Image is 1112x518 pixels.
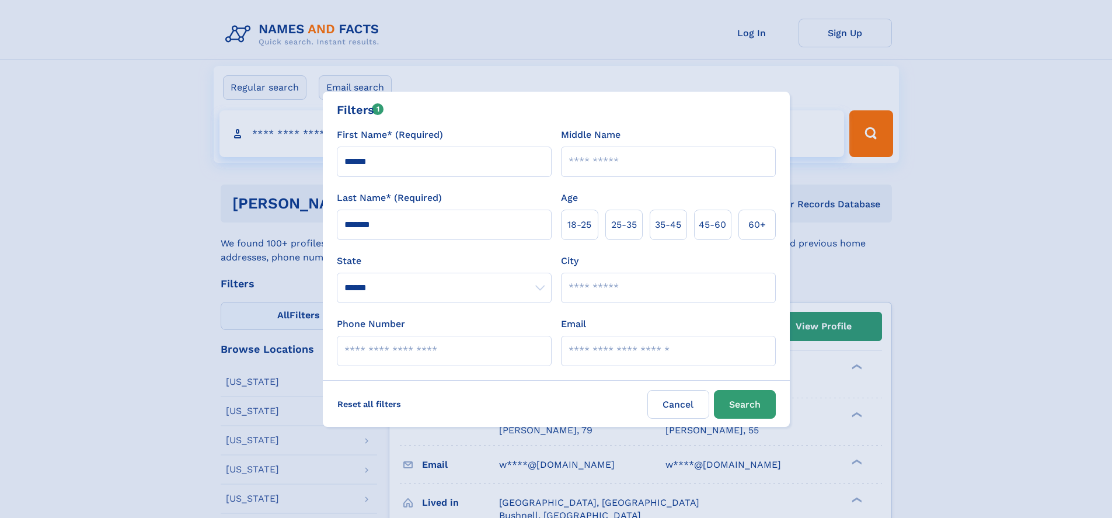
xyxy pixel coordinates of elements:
label: Cancel [647,390,709,419]
label: First Name* (Required) [337,128,443,142]
button: Search [714,390,776,419]
label: Email [561,317,586,331]
label: Last Name* (Required) [337,191,442,205]
span: 35‑45 [655,218,681,232]
label: Reset all filters [330,390,409,418]
label: Phone Number [337,317,405,331]
span: 18‑25 [567,218,591,232]
label: City [561,254,578,268]
label: Middle Name [561,128,621,142]
label: State [337,254,552,268]
label: Age [561,191,578,205]
div: Filters [337,101,384,119]
span: 25‑35 [611,218,637,232]
span: 60+ [748,218,766,232]
span: 45‑60 [699,218,726,232]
